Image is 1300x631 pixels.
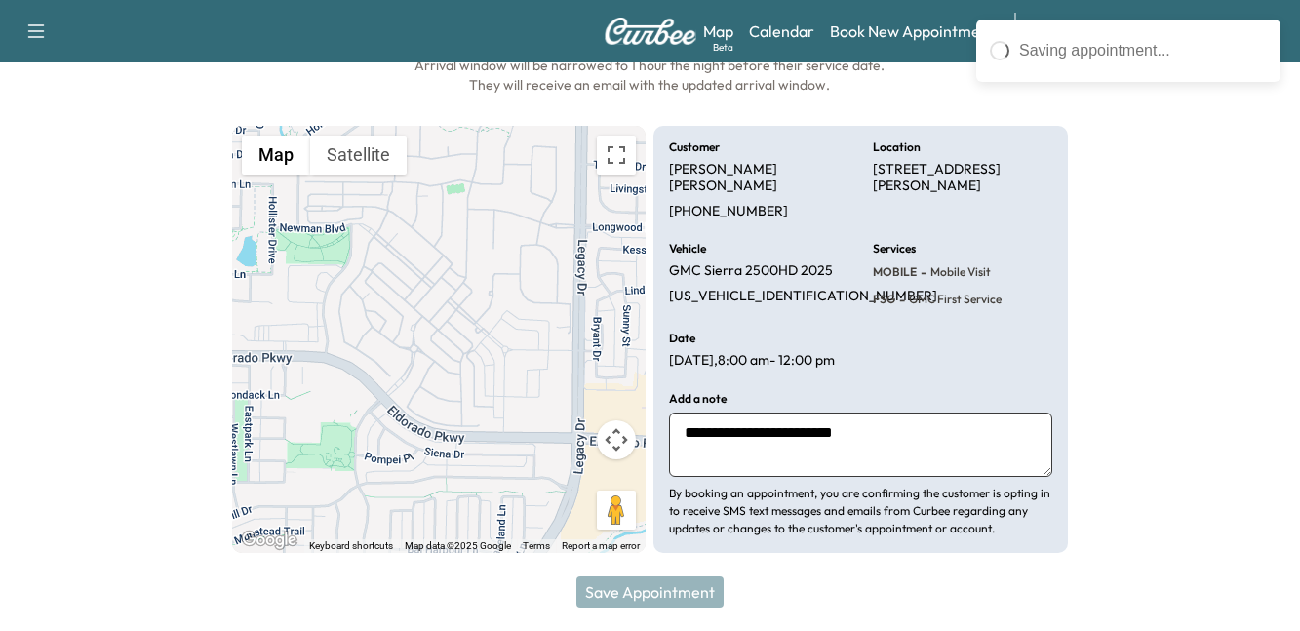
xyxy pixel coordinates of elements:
img: Google [237,528,301,553]
h6: Vehicle [669,243,706,255]
h6: Location [873,141,921,153]
a: Open this area in Google Maps (opens a new window) [237,528,301,553]
a: Calendar [749,20,814,43]
p: GMC Sierra 2500HD 2025 [669,262,833,280]
h6: Customer [669,141,720,153]
a: Terms (opens in new tab) [523,540,550,551]
button: Show street map [242,136,310,175]
p: [STREET_ADDRESS][PERSON_NAME] [873,161,1052,195]
span: MOBILE [873,264,917,280]
p: [US_VEHICLE_IDENTIFICATION_NUMBER] [669,288,937,305]
p: By booking an appointment, you are confirming the customer is opting in to receive SMS text messa... [669,485,1051,537]
button: Map camera controls [597,420,636,459]
h6: Services [873,243,916,255]
button: Keyboard shortcuts [309,539,393,553]
h6: Add a note [669,393,727,405]
div: Beta [713,40,733,55]
p: [DATE] , 8:00 am - 12:00 pm [669,352,835,370]
span: GMC First Service [905,292,1002,307]
a: Report a map error [562,540,640,551]
div: Saving appointment... [1019,39,1267,62]
h6: Date [669,333,695,344]
p: [PHONE_NUMBER] [669,203,788,220]
button: Drag Pegman onto the map to open Street View [597,491,636,530]
img: Curbee Logo [604,18,697,45]
span: Map data ©2025 Google [405,540,511,551]
span: - [895,290,905,309]
span: FSG [873,292,895,307]
button: Toggle fullscreen view [597,136,636,175]
button: Show satellite imagery [310,136,407,175]
p: [PERSON_NAME] [PERSON_NAME] [669,161,848,195]
a: Book New Appointment [830,20,995,43]
h6: Arrival window will be narrowed to 1 hour the night before their service date. They will receive ... [232,56,1068,95]
span: Mobile Visit [926,264,991,280]
a: MapBeta [703,20,733,43]
span: - [917,262,926,282]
